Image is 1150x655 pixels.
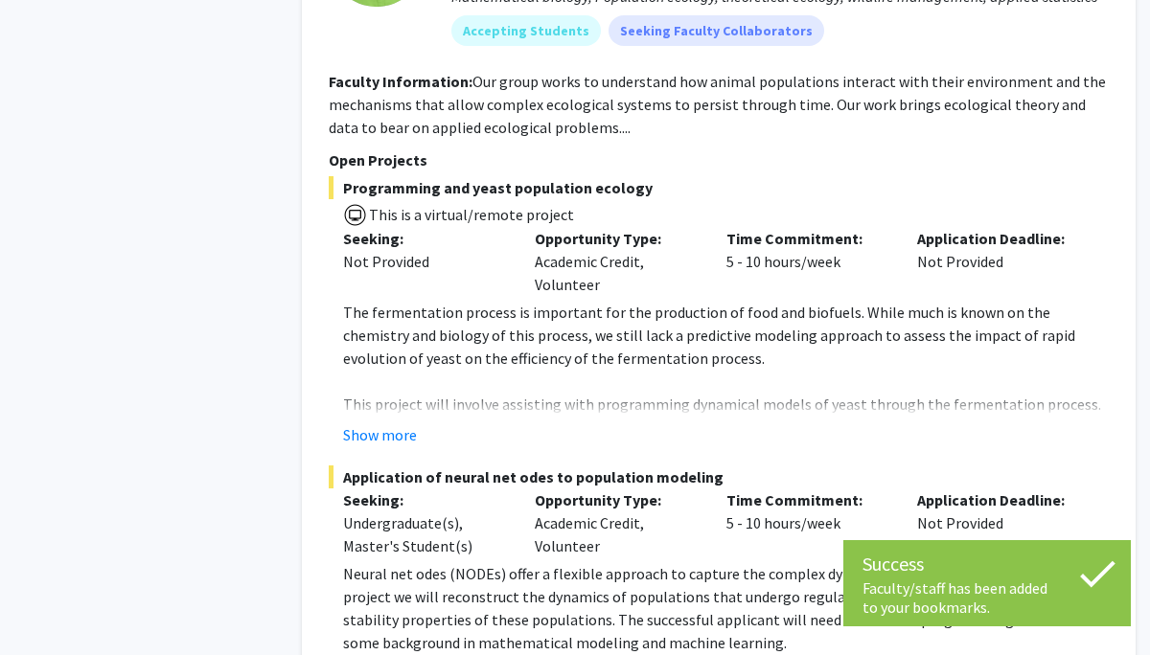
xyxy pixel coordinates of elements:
p: Seeking: [343,227,506,250]
span: This is a virtual/remote project [367,205,574,224]
span: Application of neural net odes to population modeling [329,465,1109,488]
div: Success [862,550,1112,578]
p: The fermentation process is important for the production of food and biofuels. While much is know... [343,301,1109,370]
p: Opportunity Type: [535,227,698,250]
p: Opportunity Type: [535,488,698,511]
b: Faculty Information: [329,72,472,91]
span: Programming and yeast population ecology [329,176,1109,199]
fg-read-more: Our group works to understand how animal populations interact with their environment and the mech... [329,72,1106,137]
div: Not Provided [903,227,1094,296]
mat-chip: Seeking Faculty Collaborators [609,15,824,46]
p: Seeking: [343,488,506,511]
div: Undergraduate(s), Master's Student(s) [343,511,506,557]
p: Neural net odes (NODEs) offer a flexible approach to capture the complex dynamics of animal popul... [343,562,1109,654]
div: 5 - 10 hours/week [712,227,904,296]
div: Not Provided [903,488,1094,557]
div: Not Provided [343,250,506,273]
button: Show more [343,423,417,446]
div: Academic Credit, Volunteer [520,227,712,296]
div: Academic Credit, Volunteer [520,488,712,557]
p: Application Deadline: [917,488,1080,511]
p: Time Commitment: [726,227,889,250]
p: Time Commitment: [726,488,889,511]
div: 5 - 10 hours/week [712,488,904,557]
mat-chip: Accepting Students [451,15,601,46]
p: Open Projects [329,148,1109,171]
p: This project will involve assisting with programming dynamical models of yeast through the fermen... [343,393,1109,462]
iframe: Chat [14,569,81,641]
div: Faculty/staff has been added to your bookmarks. [862,578,1112,617]
p: Application Deadline: [917,227,1080,250]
